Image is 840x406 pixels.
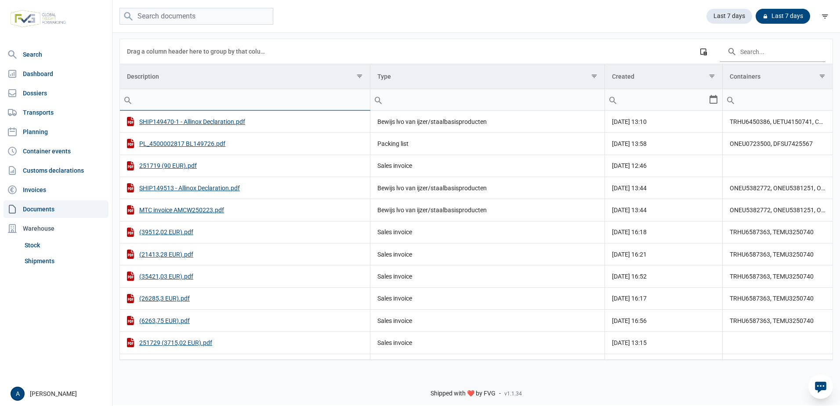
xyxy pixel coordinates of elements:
[127,73,159,80] div: Description
[4,84,109,102] a: Dossiers
[120,39,833,360] div: Data grid with 29 rows and 4 columns
[370,133,605,155] td: Packing list
[370,89,605,110] input: Filter cell
[370,89,605,111] td: Filter cell
[127,183,363,192] div: SHIP149513 - Allinox Declaration.pdf
[120,89,370,110] input: Filter cell
[4,220,109,237] div: Warehouse
[7,7,69,31] img: FVG - Global freight forwarding
[504,390,522,397] span: v1.1.34
[119,8,273,25] input: Search documents
[605,89,621,110] div: Search box
[370,332,605,354] td: Sales invoice
[11,387,107,401] div: [PERSON_NAME]
[370,89,386,110] div: Search box
[612,162,647,169] span: [DATE] 12:46
[605,64,723,89] td: Column Created
[723,221,833,243] td: TRHU6587363, TEMU3250740
[723,199,833,221] td: ONEU5382772, ONEU5381251, ONEU1842530, FFAU6725722, TCNU4084010, TCNU6106280, ONEU5598186
[723,89,833,111] td: Filter cell
[120,64,370,89] td: Column Description
[612,339,647,346] span: [DATE] 13:15
[4,181,109,199] a: Invoices
[370,111,605,133] td: Bewijs lvo van ijzer/staalbasisproducten
[723,287,833,309] td: TRHU6587363, TEMU3250740
[370,265,605,287] td: Sales invoice
[499,390,501,398] span: -
[120,89,370,111] td: Filter cell
[612,73,634,80] div: Created
[370,64,605,89] td: Column Type
[127,272,363,281] div: (35421,03 EUR).pdf
[706,9,752,24] div: Last 7 days
[612,140,647,147] span: [DATE] 13:58
[723,243,833,265] td: TRHU6587363, TEMU3250740
[127,117,363,126] div: SHIP149470-1 - Allinox Declaration.pdf
[4,65,109,83] a: Dashboard
[730,73,760,80] div: Containers
[819,73,826,80] span: Show filter options for column 'Containers'
[4,123,109,141] a: Planning
[21,253,109,269] a: Shipments
[605,89,723,111] td: Filter cell
[120,89,136,110] div: Search box
[370,199,605,221] td: Bewijs lvo van ijzer/staalbasisproducten
[127,338,363,347] div: 251729 (3715,02 EUR).pdf
[377,73,391,80] div: Type
[370,287,605,309] td: Sales invoice
[11,387,25,401] button: A
[127,139,363,148] div: PL_4500002817 BL149726.pdf
[720,41,826,62] input: Search in the data grid
[4,104,109,121] a: Transports
[127,228,363,237] div: (39512,02 EUR).pdf
[127,161,363,170] div: 251719 (90 EUR).pdf
[370,155,605,177] td: Sales invoice
[4,46,109,63] a: Search
[370,243,605,265] td: Sales invoice
[817,8,833,24] div: filter
[708,89,719,110] div: Select
[612,251,647,258] span: [DATE] 16:21
[370,354,605,376] td: Sales invoice
[756,9,810,24] div: Last 7 days
[723,89,739,110] div: Search box
[723,64,833,89] td: Column Containers
[127,294,363,303] div: (26285,3 EUR).pdf
[612,118,647,125] span: [DATE] 13:10
[370,309,605,331] td: Sales invoice
[127,316,363,325] div: (6263,75 EUR).pdf
[612,228,647,236] span: [DATE] 16:18
[723,309,833,331] td: TRHU6587363, TEMU3250740
[4,200,109,218] a: Documents
[612,295,647,302] span: [DATE] 16:17
[709,73,715,80] span: Show filter options for column 'Created'
[723,111,833,133] td: TRHU6450386, UETU4150741, CAIU9176707, ONEU5424630
[356,73,363,80] span: Show filter options for column 'Description'
[127,205,363,214] div: MTC invoice AMCW250223.pdf
[612,207,647,214] span: [DATE] 13:44
[370,177,605,199] td: Bewijs lvo van ijzer/staalbasisproducten
[4,162,109,179] a: Customs declarations
[370,221,605,243] td: Sales invoice
[127,39,826,64] div: Data grid toolbar
[127,44,268,58] div: Drag a column header here to group by that column
[723,133,833,155] td: ONEU0723500, DFSU7425567
[612,317,647,324] span: [DATE] 16:56
[127,250,363,259] div: (21413,28 EUR).pdf
[21,237,109,253] a: Stock
[695,43,711,59] div: Column Chooser
[431,390,496,398] span: Shipped with ❤️ by FVG
[723,89,833,110] input: Filter cell
[723,177,833,199] td: ONEU5382772, ONEU5381251, ONEU1842530, FFAU6725722, TCNU4084010, TCNU6106280, ONEU5598186
[612,185,647,192] span: [DATE] 13:44
[612,273,647,280] span: [DATE] 16:52
[723,265,833,287] td: TRHU6587363, TEMU3250740
[4,142,109,160] a: Container events
[605,89,708,110] input: Filter cell
[591,73,597,80] span: Show filter options for column 'Type'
